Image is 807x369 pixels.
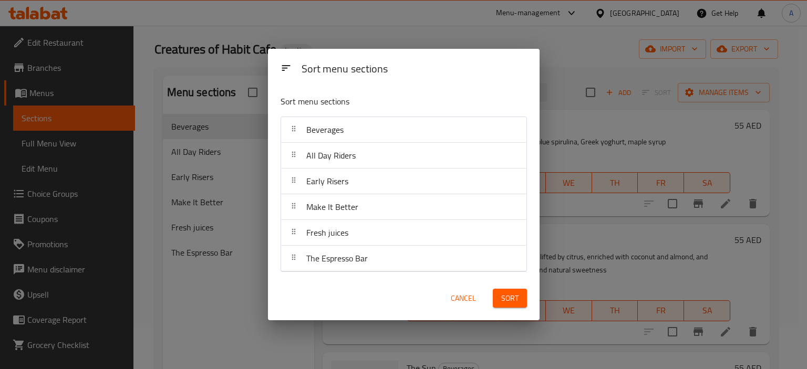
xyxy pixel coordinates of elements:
div: Make It Better [281,194,526,220]
div: Beverages [281,117,526,143]
span: The Espresso Bar [306,250,368,266]
span: Sort [501,292,519,305]
button: Cancel [447,289,480,308]
span: Fresh juices [306,225,348,240]
div: Early Risers [281,168,526,194]
div: The Espresso Bar [281,246,526,271]
p: Sort menu sections [281,95,476,108]
span: Make It Better [306,199,358,215]
span: Early Risers [306,173,348,189]
div: Fresh juices [281,220,526,246]
span: Beverages [306,122,344,138]
span: All Day Riders [306,147,356,163]
button: Sort [493,289,527,308]
span: Cancel [451,292,476,305]
div: All Day Riders [281,143,526,168]
div: Sort menu sections [297,58,531,81]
